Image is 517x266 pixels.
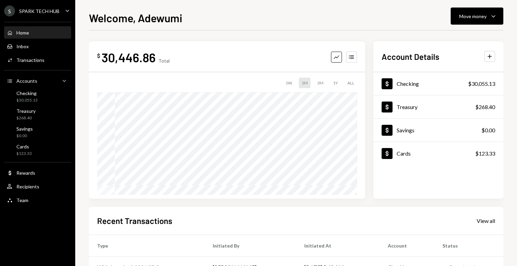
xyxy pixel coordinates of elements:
div: $123.33 [475,149,495,158]
th: Account [380,235,434,256]
div: Savings [397,127,414,133]
th: Initiated By [204,235,296,256]
div: Savings [16,126,33,132]
div: Accounts [16,78,37,84]
a: Transactions [4,54,71,66]
div: 1Y [330,78,341,88]
a: Treasury$268.40 [4,106,71,122]
div: Treasury [397,104,417,110]
div: $ [97,52,100,59]
div: $123.33 [16,151,32,157]
div: Home [16,30,29,36]
div: Total [158,58,170,64]
div: 30,446.86 [102,50,156,65]
div: SPARK TECH HUB [19,8,59,14]
div: 3M [315,78,326,88]
div: S [4,5,15,16]
div: Recipients [16,184,39,189]
div: Treasury [16,108,36,114]
h2: Recent Transactions [97,215,172,226]
div: Checking [16,90,38,96]
div: $0.00 [16,133,33,139]
a: Savings$0.00 [4,124,71,140]
th: Initiated At [296,235,380,256]
div: $268.40 [16,115,36,121]
a: Checking$30,055.13 [4,88,71,105]
button: Move money [451,8,503,25]
div: $0.00 [481,126,495,134]
a: Savings$0.00 [373,119,503,142]
div: 1M [299,78,310,88]
a: Inbox [4,40,71,52]
div: ALL [345,78,357,88]
a: View all [477,217,495,224]
div: Cards [16,144,32,149]
div: Move money [459,13,487,20]
a: Rewards [4,167,71,179]
div: View all [477,217,495,224]
a: Recipients [4,180,71,192]
div: Transactions [16,57,44,63]
h1: Welcome, Adewumi [89,11,182,25]
a: Treasury$268.40 [373,95,503,118]
th: Type [89,235,204,256]
a: Home [4,26,71,39]
h2: Account Details [382,51,439,62]
th: Status [434,235,503,256]
a: Checking$30,055.13 [373,72,503,95]
div: $30,055.13 [468,80,495,88]
div: Inbox [16,43,29,49]
div: Team [16,197,28,203]
a: Accounts [4,75,71,87]
a: Cards$123.33 [373,142,503,165]
div: 1W [283,78,295,88]
div: Cards [397,150,411,157]
div: Rewards [16,170,35,176]
a: Cards$123.33 [4,142,71,158]
div: $268.40 [475,103,495,111]
a: Team [4,194,71,206]
div: Checking [397,80,419,87]
div: $30,055.13 [16,97,38,103]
